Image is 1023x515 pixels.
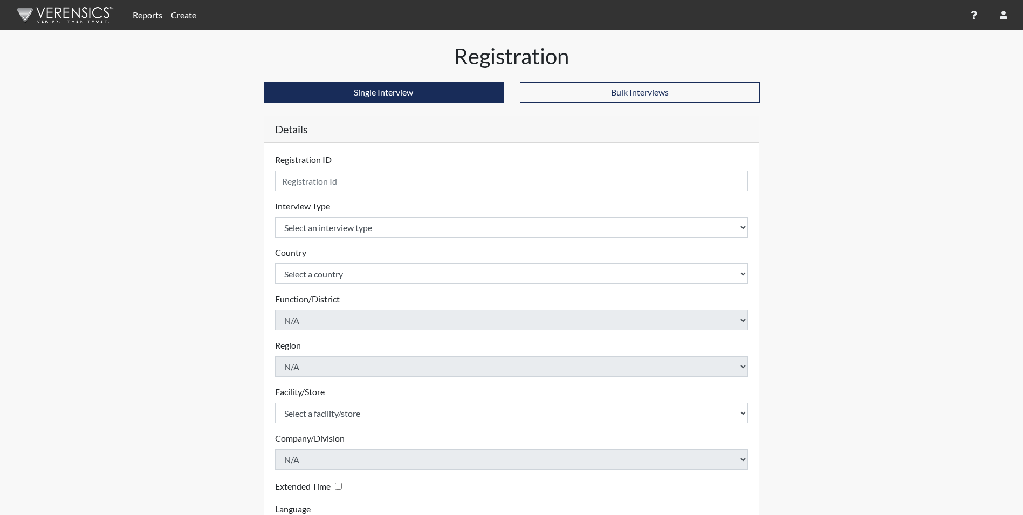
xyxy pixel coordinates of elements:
[275,293,340,306] label: Function/District
[275,478,346,494] div: Checking this box will provide the interviewee with an accomodation of extra time to answer each ...
[275,246,306,259] label: Country
[520,82,760,103] button: Bulk Interviews
[264,116,759,143] h5: Details
[167,4,201,26] a: Create
[275,480,331,493] label: Extended Time
[275,171,749,191] input: Insert a Registration ID, which needs to be a unique alphanumeric value for each interviewee
[128,4,167,26] a: Reports
[275,153,332,166] label: Registration ID
[275,432,345,445] label: Company/Division
[264,43,760,69] h1: Registration
[275,385,325,398] label: Facility/Store
[264,82,504,103] button: Single Interview
[275,339,301,352] label: Region
[275,200,330,213] label: Interview Type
